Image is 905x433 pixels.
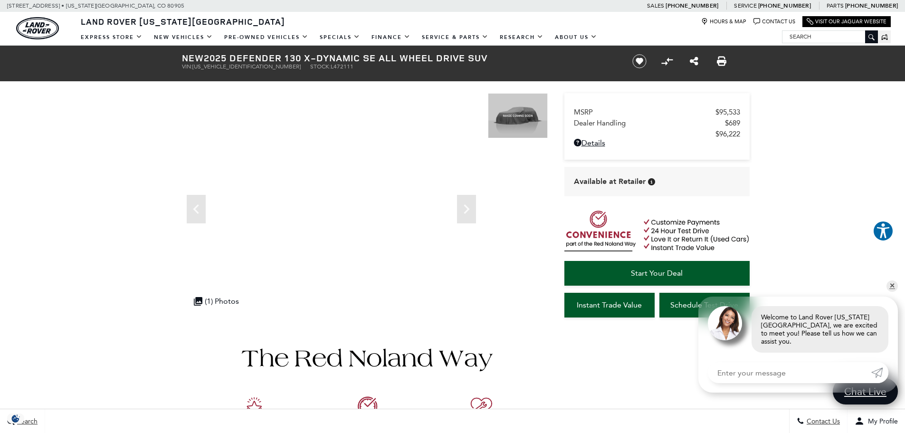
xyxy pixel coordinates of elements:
[864,417,898,425] span: My Profile
[752,306,888,353] div: Welcome to Land Rover [US_STATE][GEOGRAPHIC_DATA], we are excited to meet you! Please tell us how...
[574,108,740,116] a: MSRP $95,533
[310,63,331,70] span: Stock:
[758,2,811,10] a: [PHONE_NUMBER]
[331,63,353,70] span: L472111
[564,261,750,286] a: Start Your Deal
[782,31,877,42] input: Search
[574,119,725,127] span: Dealer Handling
[16,17,59,39] img: Land Rover
[648,178,655,185] div: Vehicle is in stock and ready for immediate delivery. Due to demand, availability is subject to c...
[182,51,204,64] strong: New
[670,300,738,309] span: Schedule Test Drive
[75,16,291,27] a: Land Rover [US_STATE][GEOGRAPHIC_DATA]
[717,56,726,67] a: Print this New 2025 Defender 130 X-Dynamic SE All Wheel Drive SUV
[182,63,192,70] span: VIN:
[494,29,549,46] a: Research
[845,2,898,10] a: [PHONE_NUMBER]
[549,29,603,46] a: About Us
[659,293,750,318] a: Schedule Test Drive
[219,29,314,46] a: Pre-Owned Vehicles
[564,293,655,318] a: Instant Trade Value
[7,2,184,9] a: [STREET_ADDRESS] • [US_STATE][GEOGRAPHIC_DATA], CO 80905
[848,409,905,433] button: Open user profile menu
[708,306,742,340] img: Agent profile photo
[647,2,664,9] span: Sales
[81,16,285,27] span: Land Rover [US_STATE][GEOGRAPHIC_DATA]
[827,2,844,9] span: Parts
[366,29,416,46] a: Finance
[734,2,756,9] span: Service
[75,29,603,46] nav: Main Navigation
[660,54,674,68] button: Compare Vehicle
[192,63,301,70] span: [US_VEHICLE_IDENTIFICATION_NUMBER]
[871,362,888,383] a: Submit
[182,93,481,318] iframe: Interactive Walkaround/Photo gallery of the vehicle/product
[753,18,795,25] a: Contact Us
[574,119,740,127] a: Dealer Handling $689
[574,176,646,187] span: Available at Retailer
[574,130,740,138] a: $96,222
[873,221,894,241] button: Explore your accessibility options
[690,56,698,67] a: Share this New 2025 Defender 130 X-Dynamic SE All Wheel Drive SUV
[416,29,494,46] a: Service & Parts
[574,138,740,147] a: Details
[574,108,715,116] span: MSRP
[189,292,244,310] div: (1) Photos
[873,221,894,243] aside: Accessibility Help Desk
[577,300,642,309] span: Instant Trade Value
[804,417,840,425] span: Contact Us
[629,54,650,69] button: Save vehicle
[666,2,718,10] a: [PHONE_NUMBER]
[182,53,617,63] h1: 2025 Defender 130 X-Dynamic SE All Wheel Drive SUV
[807,18,886,25] a: Visit Our Jaguar Website
[5,414,27,423] img: Opt-Out Icon
[5,414,27,423] section: Click to Open Cookie Consent Modal
[715,108,740,116] span: $95,533
[715,130,740,138] span: $96,222
[314,29,366,46] a: Specials
[631,269,683,278] span: Start Your Deal
[488,93,548,138] img: New 2025 Pangea Green LAND ROVER X-Dynamic SE image 1
[701,18,746,25] a: Hours & Map
[148,29,219,46] a: New Vehicles
[75,29,148,46] a: EXPRESS STORE
[16,17,59,39] a: land-rover
[708,362,871,383] input: Enter your message
[725,119,740,127] span: $689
